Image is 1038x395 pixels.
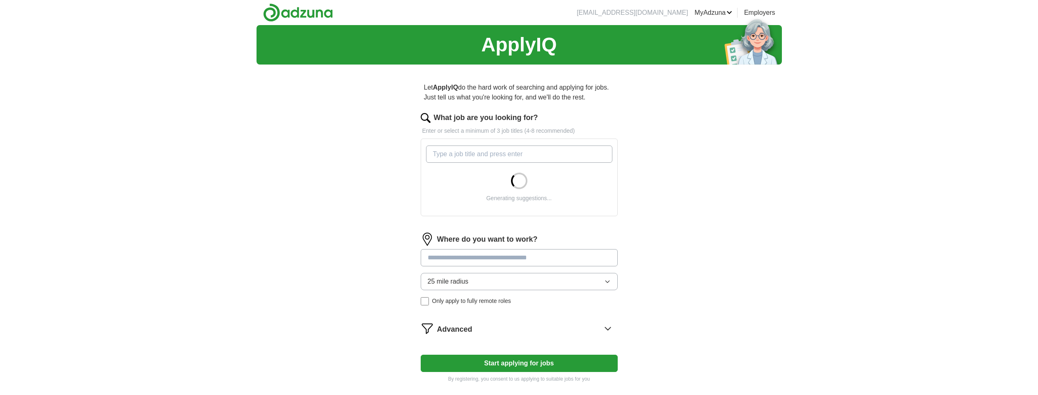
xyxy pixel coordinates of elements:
[421,233,434,246] img: location.png
[421,273,618,290] button: 25 mile radius
[421,355,618,372] button: Start applying for jobs
[694,8,732,18] a: MyAdzuna
[434,112,538,123] label: What job are you looking for?
[421,297,429,305] input: Only apply to fully remote roles
[421,375,618,383] p: By registering, you consent to us applying to suitable jobs for you
[432,297,511,305] span: Only apply to fully remote roles
[486,194,552,203] div: Generating suggestions...
[744,8,775,18] a: Employers
[577,8,688,18] li: [EMAIL_ADDRESS][DOMAIN_NAME]
[426,146,612,163] input: Type a job title and press enter
[437,324,472,335] span: Advanced
[481,30,557,60] h1: ApplyIQ
[428,277,469,286] span: 25 mile radius
[421,79,618,106] p: Let do the hard work of searching and applying for jobs. Just tell us what you're looking for, an...
[437,234,538,245] label: Where do you want to work?
[421,322,434,335] img: filter
[421,127,618,135] p: Enter or select a minimum of 3 job titles (4-8 recommended)
[263,3,333,22] img: Adzuna logo
[421,113,431,123] img: search.png
[433,84,458,91] strong: ApplyIQ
